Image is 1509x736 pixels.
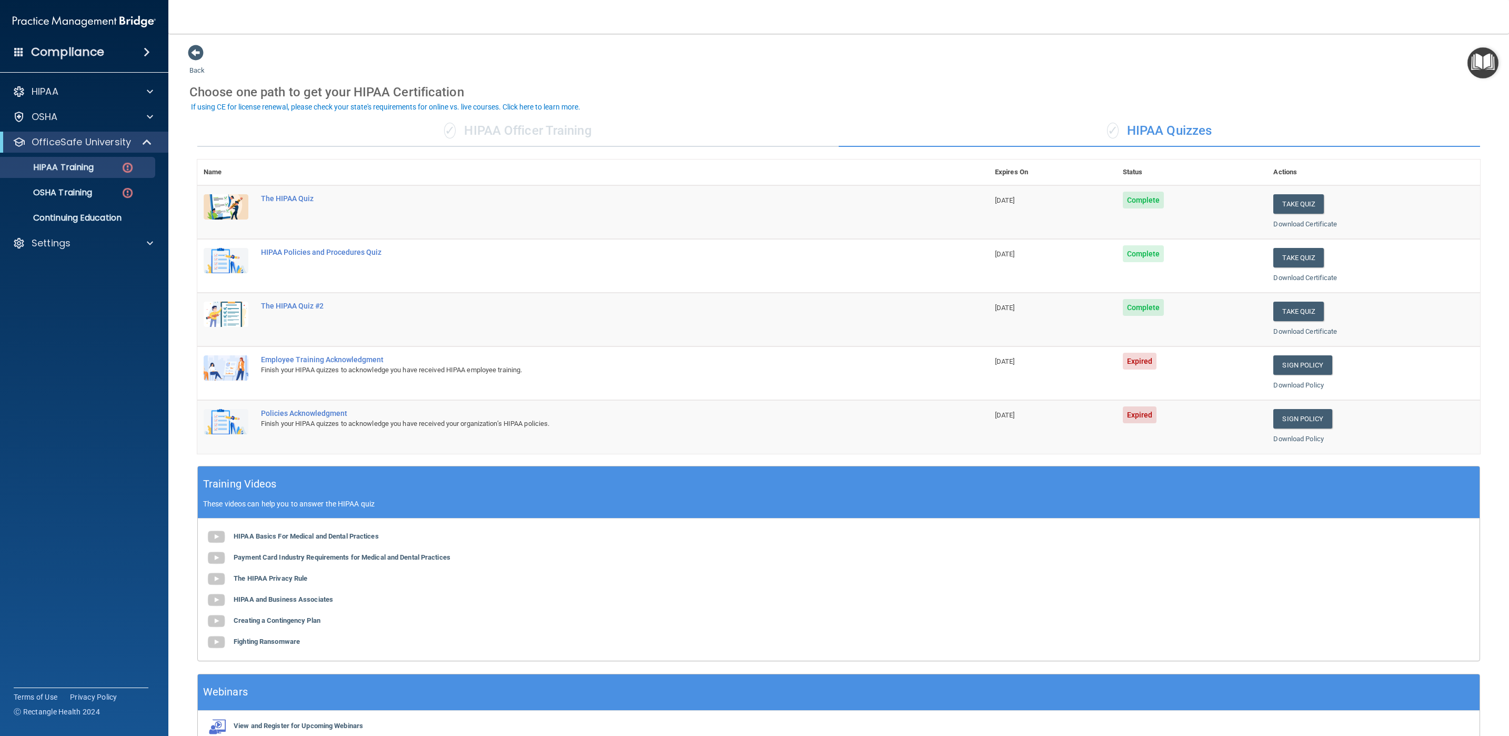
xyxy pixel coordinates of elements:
[121,161,134,174] img: danger-circle.6113f641.png
[1123,406,1157,423] span: Expired
[261,417,936,430] div: Finish your HIPAA quizzes to acknowledge you have received your organization’s HIPAA policies.
[234,722,363,730] b: View and Register for Upcoming Webinars
[839,115,1480,147] div: HIPAA Quizzes
[7,213,150,223] p: Continuing Education
[13,111,153,123] a: OSHA
[995,304,1015,312] span: [DATE]
[32,111,58,123] p: OSHA
[1273,409,1332,429] a: Sign Policy
[234,532,379,540] b: HIPAA Basics For Medical and Dental Practices
[261,194,936,203] div: The HIPAA Quiz
[1123,299,1164,316] span: Complete
[206,611,227,632] img: gray_youtube_icon.38fcd6cc.png
[70,692,117,702] a: Privacy Policy
[189,77,1488,107] div: Choose one path to get your HIPAA Certification
[1273,435,1324,443] a: Download Policy
[234,595,333,603] b: HIPAA and Business Associates
[1267,160,1480,185] th: Actions
[1456,663,1496,703] iframe: Drift Widget Chat Controller
[261,409,936,417] div: Policies Acknowledgment
[197,115,839,147] div: HIPAA Officer Training
[206,526,227,548] img: gray_youtube_icon.38fcd6cc.png
[7,187,92,198] p: OSHA Training
[1273,220,1337,228] a: Download Certificate
[234,553,450,561] b: Payment Card Industry Requirements for Medical and Dental Practices
[206,719,227,734] img: webinarIcon.c7ebbf15.png
[1273,302,1324,321] button: Take Quiz
[189,54,205,74] a: Back
[121,186,134,200] img: danger-circle.6113f641.png
[7,162,94,173] p: HIPAA Training
[1123,245,1164,262] span: Complete
[234,616,320,624] b: Creating a Contingency Plan
[1273,381,1324,389] a: Download Policy
[261,364,936,376] div: Finish your HIPAA quizzes to acknowledge you have received HIPAA employee training.
[261,302,936,310] div: The HIPAA Quiz #2
[191,103,580,111] div: If using CE for license renewal, please check your state's requirements for online vs. live cours...
[203,500,1474,508] p: These videos can help you to answer the HIPAA quiz
[1123,192,1164,208] span: Complete
[14,707,100,717] span: Ⓒ Rectangle Health 2024
[1273,248,1324,267] button: Take Quiz
[206,632,227,653] img: gray_youtube_icon.38fcd6cc.png
[13,85,153,98] a: HIPAA
[1273,194,1324,214] button: Take Quiz
[1467,47,1498,78] button: Open Resource Center
[1273,274,1337,282] a: Download Certificate
[13,237,153,250] a: Settings
[206,569,227,590] img: gray_youtube_icon.38fcd6cc.png
[989,160,1116,185] th: Expires On
[261,355,936,364] div: Employee Training Acknowledgment
[1273,355,1332,375] a: Sign Policy
[234,638,300,645] b: Fighting Ransomware
[203,683,248,701] h5: Webinars
[444,123,456,138] span: ✓
[189,102,582,112] button: If using CE for license renewal, please check your state's requirements for online vs. live cours...
[32,85,58,98] p: HIPAA
[206,548,227,569] img: gray_youtube_icon.38fcd6cc.png
[32,136,131,148] p: OfficeSafe University
[13,11,156,32] img: PMB logo
[261,248,936,256] div: HIPAA Policies and Procedures Quiz
[206,590,227,611] img: gray_youtube_icon.38fcd6cc.png
[1107,123,1119,138] span: ✓
[14,692,57,702] a: Terms of Use
[995,250,1015,258] span: [DATE]
[995,411,1015,419] span: [DATE]
[995,357,1015,365] span: [DATE]
[234,574,307,582] b: The HIPAA Privacy Rule
[13,136,153,148] a: OfficeSafe University
[203,475,277,493] h5: Training Videos
[32,237,71,250] p: Settings
[31,45,104,59] h4: Compliance
[1123,353,1157,370] span: Expired
[1273,327,1337,335] a: Download Certificate
[1116,160,1267,185] th: Status
[197,160,255,185] th: Name
[995,196,1015,204] span: [DATE]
